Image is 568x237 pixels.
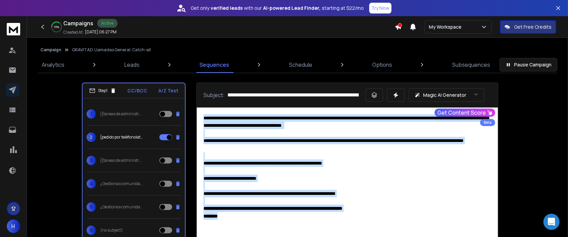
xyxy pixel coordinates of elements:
strong: AI-powered Lead Finder, [263,5,320,11]
span: 5 [87,202,96,212]
a: Leads [120,57,144,73]
p: Get only with our starting at $22/mo [191,5,364,11]
p: Created At: [63,30,84,35]
button: Magic AI Generator [409,88,484,102]
div: Step 1 [89,88,116,94]
p: Get Free Credits [514,24,551,30]
p: CC/BCC [127,87,147,94]
p: Schedule [289,61,312,69]
button: Campaign [40,47,61,53]
a: Subsequences [448,57,494,73]
span: 1 [87,109,96,119]
p: A/Z Test [158,87,178,94]
a: Schedule [285,57,316,73]
button: Pause Campaign [500,58,557,71]
p: [DATE] 06:27 PM [85,29,117,35]
h1: Campaigns [63,19,93,27]
p: Options [372,61,392,69]
a: Sequences [195,57,233,73]
div: Beta [480,119,495,126]
button: Get Free Credits [500,20,556,34]
button: Try Now [369,3,391,13]
p: Analytics [42,61,64,69]
p: My Workspace [429,24,464,30]
p: {{tareas de administración |tareas |administración de fincas|gestión de fincas, |tareas de gestió... [100,158,143,163]
p: ¿Gestionas comunidades? [100,181,143,186]
p: (no subject) [100,228,123,233]
p: Leads [124,61,139,69]
a: Options [368,57,396,73]
p: {pedido por teléfono|atención al teléfono|atender llamadas|pedidos telefónicos} [100,135,143,140]
button: H [7,219,20,233]
button: Get Content Score [435,109,495,117]
p: Try Now [371,5,389,11]
span: 3 [87,156,96,165]
p: GRAVITAD. Llamadas General. Catch-all [72,47,151,53]
p: Subsequences [452,61,490,69]
span: 2 [87,132,96,142]
span: 4 [87,179,96,188]
strong: verified leads [211,5,243,11]
p: Sequences [199,61,229,69]
a: Analytics [38,57,68,73]
p: 35 % [54,25,59,29]
div: Open Intercom Messenger [543,214,560,230]
div: Active [97,19,118,28]
span: 6 [87,226,96,235]
p: Magic AI Generator [423,92,466,98]
p: {{tareas de administración |tareas |administración de fincas|gestión de fincas, |tareas de gestió... [100,111,143,117]
p: ¿Gestionas comunidades? [100,204,143,210]
img: logo [7,23,20,35]
p: Subject: [203,91,225,99]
